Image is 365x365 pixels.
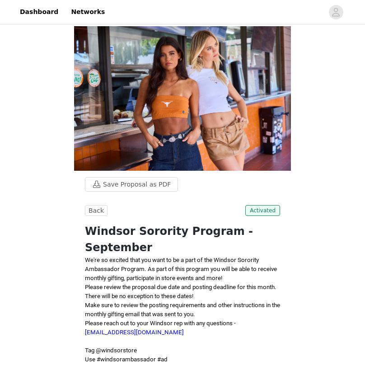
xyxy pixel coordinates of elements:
[85,329,184,336] a: [EMAIL_ADDRESS][DOMAIN_NAME]
[85,356,168,363] span: Use #windsorambassador #ad
[14,2,64,22] a: Dashboard
[85,347,137,354] span: Tag @windsorstore
[85,257,277,281] span: We're so excited that you want to be a part of the Windsor Sorority Ambassador Program. As part o...
[85,320,236,336] span: Please reach out to your Windsor rep with any questions -
[85,205,108,216] button: Back
[85,302,280,318] span: Make sure to review the posting requirements and other instructions in the monthly gifting email ...
[85,284,276,299] span: Please review the proposal due date and posting deadline for this month. There will be no excepti...
[74,26,291,171] img: campaign image
[85,223,280,256] h1: Windsor Sorority Program - September
[332,5,340,19] div: avatar
[85,177,178,192] button: Save Proposal as PDF
[66,2,110,22] a: Networks
[245,205,280,216] span: Activated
